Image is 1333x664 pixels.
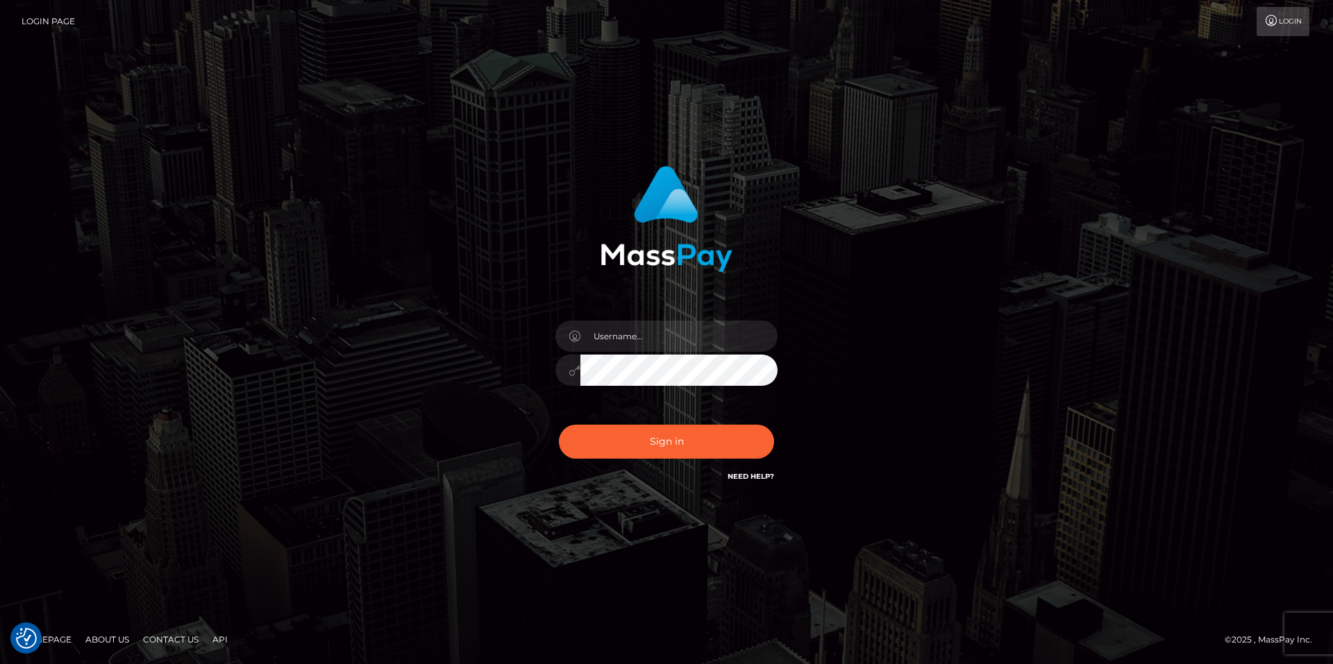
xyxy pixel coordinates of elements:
[559,425,774,459] button: Sign in
[15,629,77,650] a: Homepage
[1225,632,1323,647] div: © 2025 , MassPay Inc.
[16,628,37,649] button: Consent Preferences
[601,166,732,272] img: MassPay Login
[207,629,233,650] a: API
[137,629,204,650] a: Contact Us
[1257,7,1309,36] a: Login
[580,321,778,352] input: Username...
[80,629,135,650] a: About Us
[16,628,37,649] img: Revisit consent button
[22,7,75,36] a: Login Page
[728,472,774,481] a: Need Help?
